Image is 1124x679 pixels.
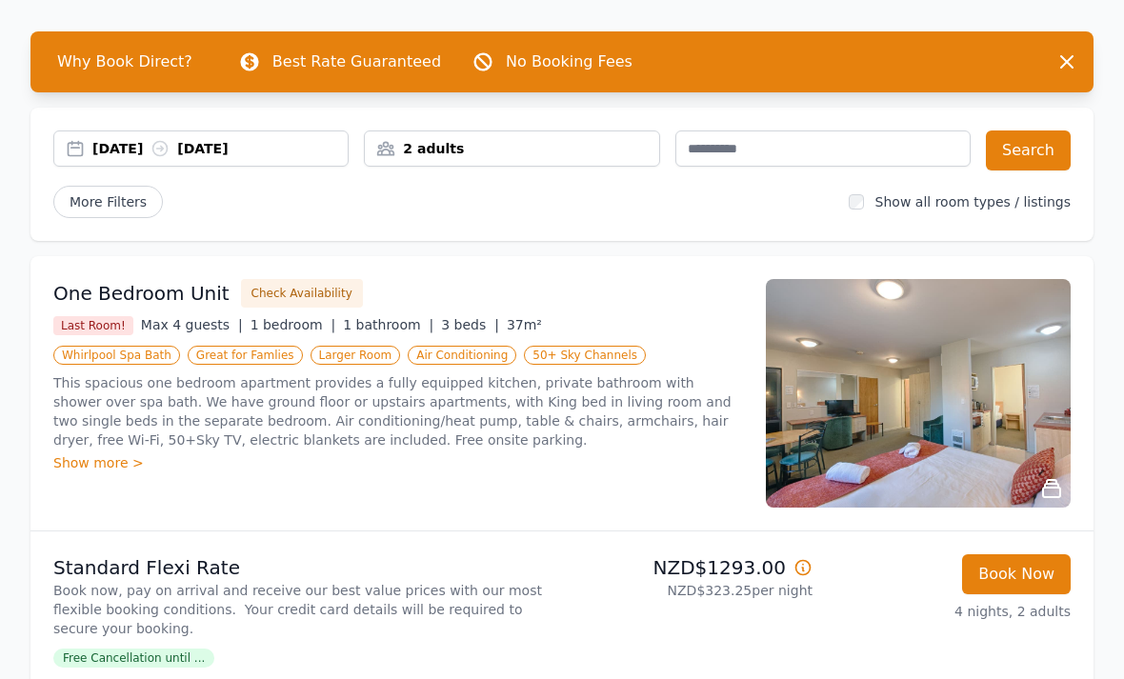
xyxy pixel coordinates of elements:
p: NZD$323.25 per night [570,581,813,600]
span: Air Conditioning [408,346,516,365]
span: Great for Famlies [188,346,303,365]
p: No Booking Fees [506,50,632,73]
p: Book now, pay on arrival and receive our best value prices with our most flexible booking conditi... [53,581,554,638]
span: 1 bathroom | [343,317,433,332]
p: 4 nights, 2 adults [828,602,1071,621]
span: Why Book Direct? [42,43,208,81]
p: Standard Flexi Rate [53,554,554,581]
span: 50+ Sky Channels [524,346,646,365]
button: Search [986,130,1071,170]
button: Check Availability [241,279,363,308]
span: Whirlpool Spa Bath [53,346,180,365]
div: [DATE] [DATE] [92,139,348,158]
span: Last Room! [53,316,133,335]
span: 3 beds | [441,317,499,332]
span: 37m² [507,317,542,332]
span: Free Cancellation until ... [53,649,214,668]
div: Show more > [53,453,743,472]
label: Show all room types / listings [875,194,1071,210]
span: 1 bedroom | [251,317,336,332]
span: Larger Room [311,346,401,365]
button: Book Now [962,554,1071,594]
div: 2 adults [365,139,658,158]
p: NZD$1293.00 [570,554,813,581]
p: This spacious one bedroom apartment provides a fully equipped kitchen, private bathroom with show... [53,373,743,449]
span: Max 4 guests | [141,317,243,332]
h3: One Bedroom Unit [53,280,230,307]
p: Best Rate Guaranteed [272,50,441,73]
span: More Filters [53,186,163,218]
